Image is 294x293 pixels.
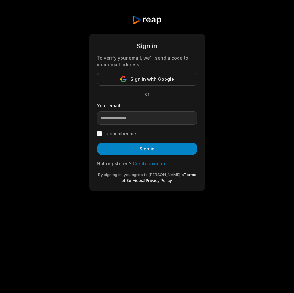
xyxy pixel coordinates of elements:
div: Sign in [97,41,197,51]
a: Terms of Services [122,172,196,183]
a: Privacy Policy [146,178,172,183]
img: reap [132,15,162,25]
span: By signing in, you agree to [PERSON_NAME]'s [98,172,184,177]
label: Remember me [106,130,136,137]
span: . [172,178,173,183]
span: Not registered? [97,161,131,166]
span: or [140,91,154,97]
button: Sign in [97,143,197,155]
a: Create account [133,161,167,166]
span: & [143,178,146,183]
button: Sign in with Google [97,73,197,86]
label: Your email [97,102,197,109]
div: To verify your email, we'll send a code to your email address. [97,54,197,68]
span: Sign in with Google [130,75,174,83]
